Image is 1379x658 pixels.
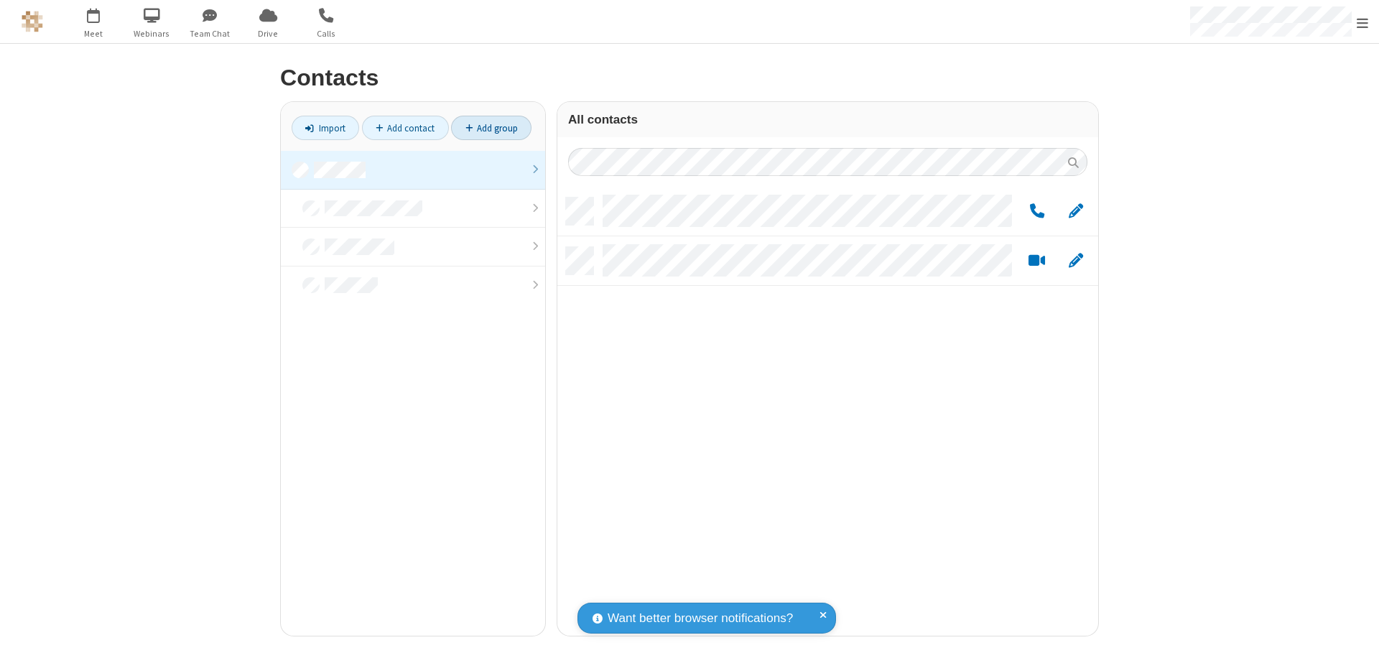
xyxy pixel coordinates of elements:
h3: All contacts [568,113,1087,126]
span: Drive [241,27,295,40]
button: Edit [1062,252,1090,270]
span: Team Chat [183,27,237,40]
span: Calls [300,27,353,40]
h2: Contacts [280,65,1099,91]
span: Webinars [125,27,179,40]
button: Call by phone [1023,203,1051,221]
iframe: Chat [1343,621,1368,648]
span: Meet [67,27,121,40]
a: Import [292,116,359,140]
a: Add contact [362,116,449,140]
img: QA Selenium DO NOT DELETE OR CHANGE [22,11,43,32]
button: Edit [1062,203,1090,221]
button: Start a video meeting [1023,252,1051,270]
div: grid [557,187,1098,636]
span: Want better browser notifications? [608,609,793,628]
a: Add group [451,116,531,140]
